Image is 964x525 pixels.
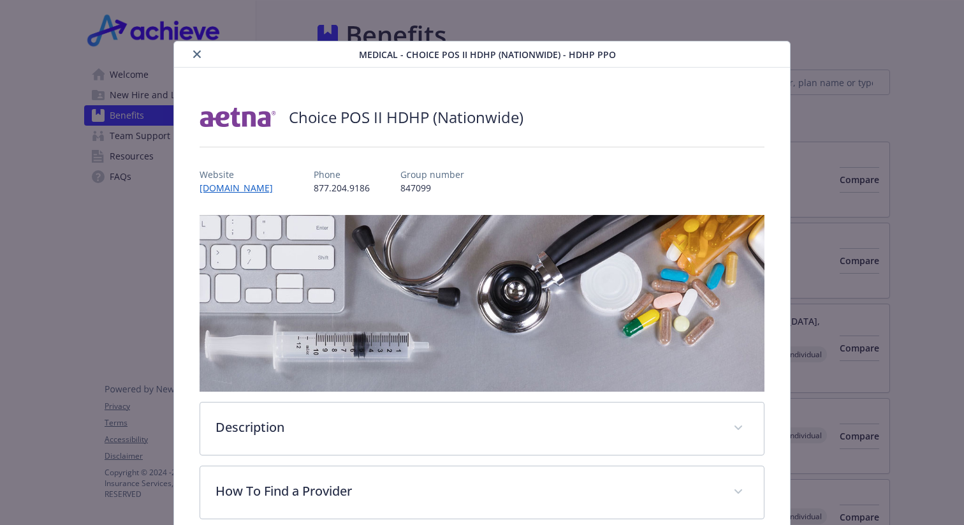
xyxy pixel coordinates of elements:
p: 847099 [400,181,464,195]
span: Medical - Choice POS II HDHP (Nationwide) - HDHP PPO [359,48,616,61]
h2: Choice POS II HDHP (Nationwide) [289,107,523,128]
p: Phone [314,168,370,181]
div: Description [200,403,764,455]
p: Website [200,168,283,181]
div: How To Find a Provider [200,466,764,519]
p: How To Find a Provider [215,482,718,501]
p: Description [215,418,718,437]
img: Aetna Inc [200,98,276,137]
img: banner [200,215,764,392]
p: Group number [400,168,464,181]
p: 877.204.9186 [314,181,370,195]
button: close [189,47,205,62]
a: [DOMAIN_NAME] [200,182,283,194]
